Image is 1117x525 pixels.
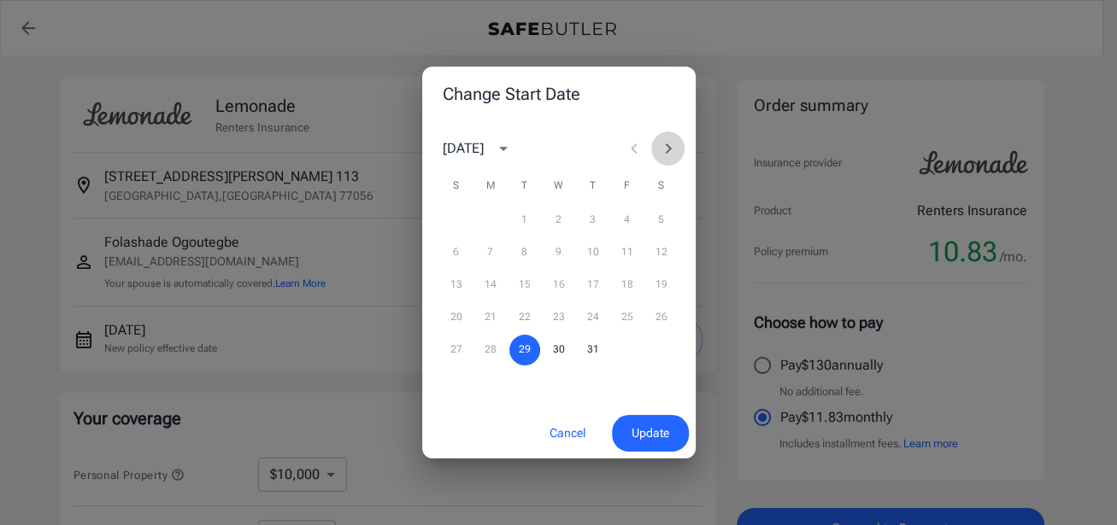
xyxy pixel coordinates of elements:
h2: Change Start Date [422,67,696,121]
button: 31 [578,335,608,365]
span: Tuesday [509,169,540,203]
span: Friday [612,169,643,203]
span: Wednesday [544,169,574,203]
span: Update [632,423,669,444]
button: 29 [509,335,540,365]
span: Saturday [646,169,677,203]
div: [DATE] [443,138,484,159]
button: 30 [544,335,574,365]
span: Monday [475,169,506,203]
button: Cancel [530,415,605,452]
button: Next month [651,131,685,166]
span: Sunday [441,169,472,203]
span: Thursday [578,169,608,203]
button: Update [612,415,689,452]
button: calendar view is open, switch to year view [489,134,518,163]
